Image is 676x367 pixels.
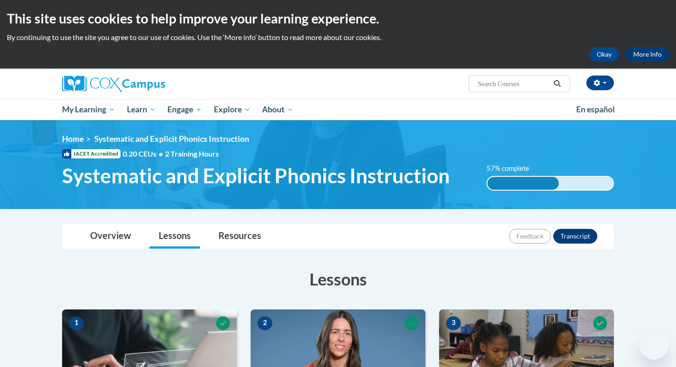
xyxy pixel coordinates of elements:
a: Explore [208,99,257,120]
a: Learn [121,99,162,120]
h3: Lessons [62,268,614,291]
img: Cox Campus [62,76,165,92]
a: More Info [626,47,669,62]
span: 3 [446,316,461,330]
span: • [159,149,163,158]
a: En español [570,100,621,119]
a: Resources [209,224,270,249]
a: About [257,99,300,120]
label: 57% complete [487,163,539,174]
span: IACET Accredited [62,149,120,158]
span: 2 [258,316,272,330]
a: My Learning [56,99,121,120]
span: 2 Training Hours [165,149,219,158]
input: Search Courses [477,78,550,89]
a: Lessons [149,224,200,249]
span: Engage [167,104,202,115]
div: 57% complete [487,177,559,190]
span: About [262,104,293,115]
span: En español [576,105,615,114]
iframe: Button to launch messaging window [639,330,669,360]
p: By continuing to use the site you agree to our use of cookies. Use the ‘More info’ button to read... [7,32,669,42]
a: Cox Campus [62,76,237,92]
span: Explore [214,104,251,115]
button: Account Settings [586,76,614,90]
span: Learn [127,104,156,115]
div: Main menu [48,99,628,120]
button: Search [550,78,564,89]
a: Overview [81,224,140,249]
span: Systematic and Explicit Phonics Instruction [94,134,249,144]
span: 1 [69,316,84,330]
span: My Learning [62,104,115,115]
button: Feedback [509,229,551,244]
button: Okay [590,47,619,62]
a: Engage [161,99,208,120]
span: Systematic and Explicit Phonics Instruction [62,163,450,188]
button: Transcript [553,229,597,244]
a: Home [62,134,84,144]
h2: This site uses cookies to help improve your learning experience. [7,9,669,28]
span: 0.20 CEUs [123,149,165,159]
